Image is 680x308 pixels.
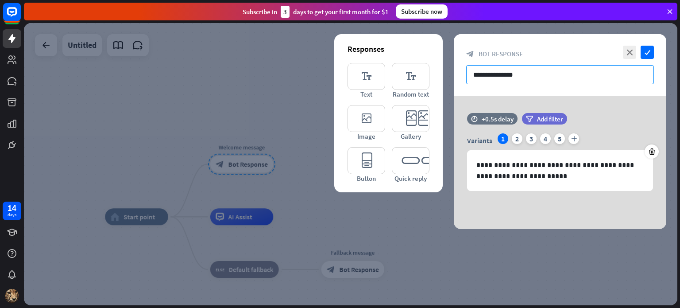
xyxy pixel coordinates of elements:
div: +0.5s delay [482,115,514,123]
i: plus [568,133,579,144]
span: Variants [467,136,492,145]
i: filter [526,116,533,122]
i: time [471,116,478,122]
a: 14 days [3,202,21,220]
i: close [623,46,636,59]
span: Add filter [537,115,563,123]
i: check [641,46,654,59]
div: 4 [540,133,551,144]
span: Bot Response [479,50,523,58]
div: days [8,212,16,218]
i: block_bot_response [466,50,474,58]
div: 14 [8,204,16,212]
div: 3 [281,6,290,18]
div: 3 [526,133,537,144]
button: Open LiveChat chat widget [7,4,34,30]
div: 5 [554,133,565,144]
div: Subscribe now [396,4,448,19]
div: 2 [512,133,522,144]
div: Subscribe in days to get your first month for $1 [243,6,389,18]
div: 1 [498,133,508,144]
